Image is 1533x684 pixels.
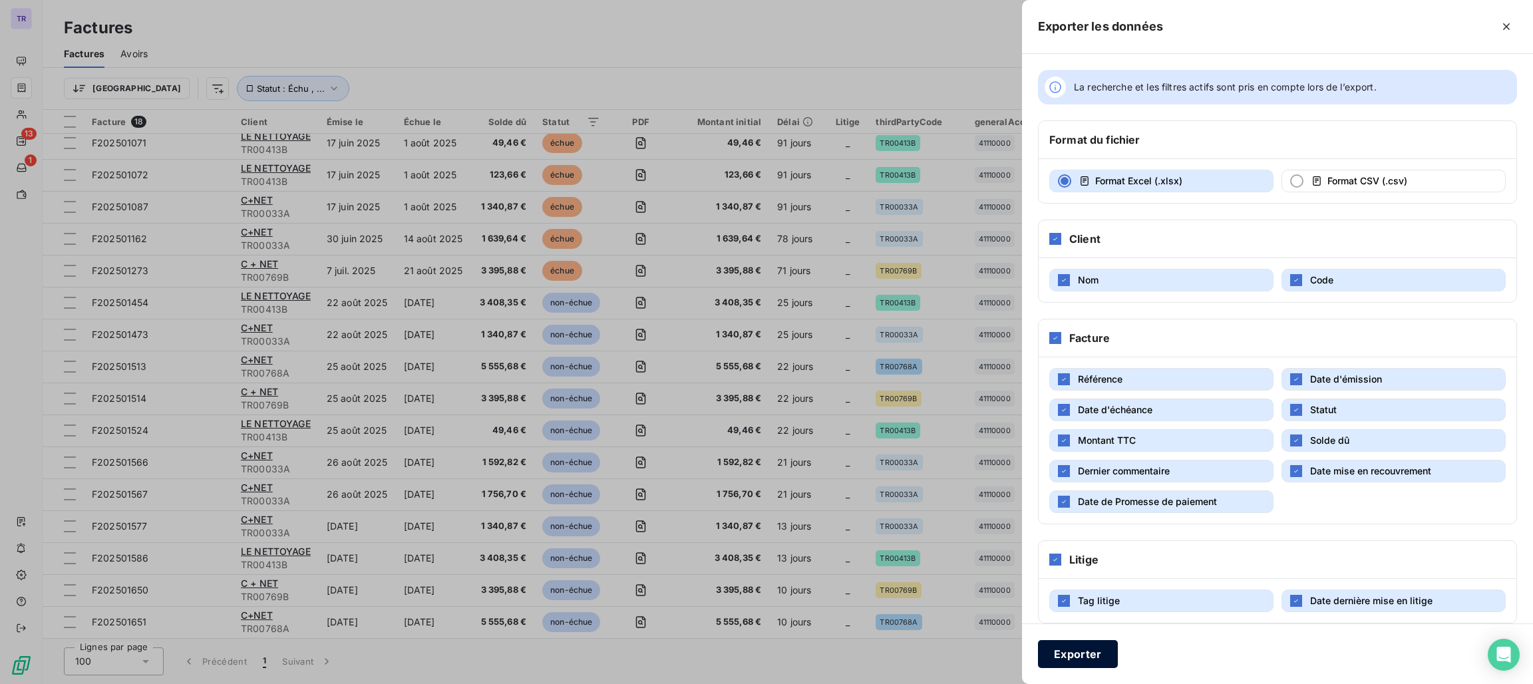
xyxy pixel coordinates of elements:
button: Format CSV (.csv) [1281,170,1506,192]
span: Nom [1078,274,1099,285]
h5: Exporter les données [1038,17,1163,36]
span: Date d'échéance [1078,404,1152,415]
button: Statut [1281,399,1506,421]
button: Date dernière mise en litige [1281,590,1506,612]
span: La recherche et les filtres actifs sont pris en compte lors de l’export. [1074,81,1377,94]
span: Solde dû [1310,434,1349,446]
button: Date mise en recouvrement [1281,460,1506,482]
button: Date d'échéance [1049,399,1274,421]
span: Date mise en recouvrement [1310,465,1431,476]
button: Dernier commentaire [1049,460,1274,482]
button: Montant TTC [1049,429,1274,452]
h6: Facture [1069,330,1110,346]
span: Format Excel (.xlsx) [1095,175,1182,186]
button: Date de Promesse de paiement [1049,490,1274,513]
h6: Litige [1069,552,1099,568]
button: Exporter [1038,640,1118,668]
span: Référence [1078,373,1122,385]
h6: Client [1069,231,1101,247]
span: Format CSV (.csv) [1327,175,1407,186]
span: Montant TTC [1078,434,1136,446]
div: Open Intercom Messenger [1488,639,1520,671]
span: Dernier commentaire [1078,465,1170,476]
span: Date dernière mise en litige [1310,595,1433,606]
button: Solde dû [1281,429,1506,452]
span: Tag litige [1078,595,1120,606]
button: Référence [1049,368,1274,391]
button: Format Excel (.xlsx) [1049,170,1274,192]
h6: Format du fichier [1049,132,1140,148]
button: Code [1281,269,1506,291]
button: Nom [1049,269,1274,291]
span: Date d'émission [1310,373,1382,385]
span: Code [1310,274,1333,285]
span: Date de Promesse de paiement [1078,496,1217,507]
span: Statut [1310,404,1337,415]
button: Tag litige [1049,590,1274,612]
button: Date d'émission [1281,368,1506,391]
